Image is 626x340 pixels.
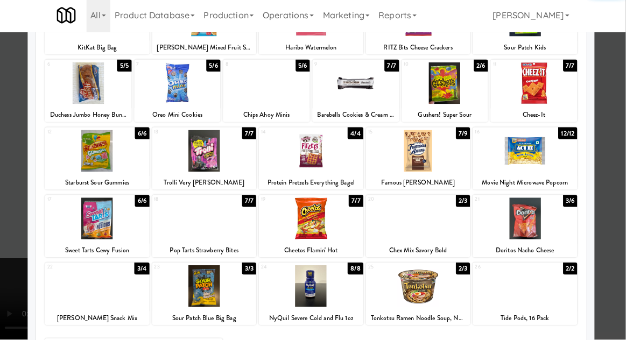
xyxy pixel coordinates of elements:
[155,43,259,56] div: [PERSON_NAME] Mixed Fruit Snacks
[263,196,313,206] div: 19
[368,129,472,191] div: 157/9Famous [PERSON_NAME]
[368,196,472,258] div: 202/3Chex Mix Savory Bold
[263,312,363,325] div: NyQuil Severe Cold and Flu 1oz
[48,110,135,124] div: Duchess Jumbo Honey Bun, Glazed 5oz
[476,264,525,273] div: 26
[457,264,471,275] div: 2/3
[51,196,100,206] div: 17
[368,178,472,191] div: Famous [PERSON_NAME]
[138,129,152,141] div: 6/6
[155,245,259,258] div: Pop Tarts Strawberry Bites
[494,62,534,71] div: 11
[564,264,578,275] div: 2/2
[48,264,152,325] div: 223/4[PERSON_NAME] Snack Mix
[261,196,365,258] div: 197/7Cheetos Flamin' Hot
[476,196,525,206] div: 21
[405,110,488,124] div: Gushers! Super Sour
[50,312,151,325] div: [PERSON_NAME] Snack Mix
[370,264,419,273] div: 25
[475,312,576,325] div: Tide Pods, 16 Pack
[261,129,365,191] div: 144/4Protein Pretzels Everything Bagel
[48,62,135,124] div: 65/5Duchess Jumbo Honey Bun, Glazed 5oz
[50,245,151,258] div: Sweet Tarts Cewy Fusion
[474,245,578,258] div: Doritos Nacho Cheese
[48,196,152,258] div: 176/6Sweet Tarts Cewy Fusion
[261,43,365,56] div: Haribo Watermelon
[51,129,100,138] div: 12
[369,178,470,191] div: Famous [PERSON_NAME]
[155,129,259,191] div: 137/7Trolli Very [PERSON_NAME]
[50,43,151,56] div: KitKat Big Bag
[120,62,134,74] div: 5/5
[155,264,259,325] div: 233/3Sour Patch Blue Big Bag
[263,129,313,138] div: 14
[368,312,472,325] div: Tonkotsu Ramen Noodle Soup, Nongshim
[48,312,152,325] div: [PERSON_NAME] Snack Mix
[157,178,257,191] div: Trolli Very [PERSON_NAME]
[48,245,152,258] div: Sweet Tarts Cewy Fusion
[474,196,578,258] div: 213/6Doritos Nacho Cheese
[137,62,223,124] div: 75/6Oreo Mini Cookies
[370,196,419,206] div: 20
[475,62,489,74] div: 2/6
[157,196,207,206] div: 18
[244,264,258,275] div: 3/3
[51,62,92,71] div: 6
[157,245,257,258] div: Pop Tarts Strawberry Bites
[263,178,363,191] div: Protein Pretzels Everything Bagel
[226,62,312,124] div: 85/6Chips Ahoy Minis
[138,196,152,208] div: 6/6
[369,245,470,258] div: Chex Mix Savory Bold
[349,264,364,275] div: 8/8
[405,62,446,71] div: 10
[474,43,578,56] div: Sour Patch Kids
[457,196,471,208] div: 2/3
[261,312,365,325] div: NyQuil Severe Cold and Flu 1oz
[349,129,364,141] div: 4/4
[48,129,152,191] div: 126/6Starburst Sour Gummies
[226,110,312,124] div: Chips Ahoy Minis
[155,178,259,191] div: Trolli Very [PERSON_NAME]
[314,110,400,124] div: Barebells Cookies & Cream Protein Bar
[244,129,258,141] div: 7/7
[263,245,363,258] div: Cheetos Flamin' Hot
[475,178,576,191] div: Movie Night Microwave Popcorn
[263,43,363,56] div: Haribo Watermelon
[261,264,365,325] div: 248/8NyQuil Severe Cold and Flu 1oz
[369,312,470,325] div: Tonkotsu Ramen Noodle Soup, Nongshim
[139,110,222,124] div: Oreo Mini Cookies
[403,110,489,124] div: Gushers! Super Sour
[491,110,578,124] div: Cheez-It
[474,312,578,325] div: Tide Pods, 16 Pack
[263,264,313,273] div: 24
[155,312,259,325] div: Sour Patch Blue Big Bag
[316,62,357,71] div: 9
[51,264,100,273] div: 22
[370,129,419,138] div: 15
[474,178,578,191] div: Movie Night Microwave Popcorn
[369,43,470,56] div: RITZ Bits Cheese Crackers
[564,62,578,74] div: 7/7
[139,62,180,71] div: 7
[476,129,525,138] div: 16
[157,312,257,325] div: Sour Patch Blue Big Bag
[157,43,257,56] div: [PERSON_NAME] Mixed Fruit Snacks
[244,196,258,208] div: 7/7
[157,264,207,273] div: 23
[227,110,310,124] div: Chips Ahoy Minis
[491,62,578,124] div: 117/7Cheez-It
[137,110,223,124] div: Oreo Mini Cookies
[298,62,312,74] div: 5/6
[493,110,576,124] div: Cheez-It
[457,129,471,141] div: 7/9
[368,245,472,258] div: Chex Mix Savory Bold
[474,264,578,325] div: 262/2Tide Pods, 16 Pack
[559,129,578,141] div: 12/12
[386,62,400,74] div: 7/7
[48,43,152,56] div: KitKat Big Bag
[403,62,489,124] div: 102/6Gushers! Super Sour
[474,129,578,191] div: 1612/12Movie Night Microwave Popcorn
[475,245,576,258] div: Doritos Nacho Cheese
[261,178,365,191] div: Protein Pretzels Everything Bagel
[209,62,223,74] div: 5/6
